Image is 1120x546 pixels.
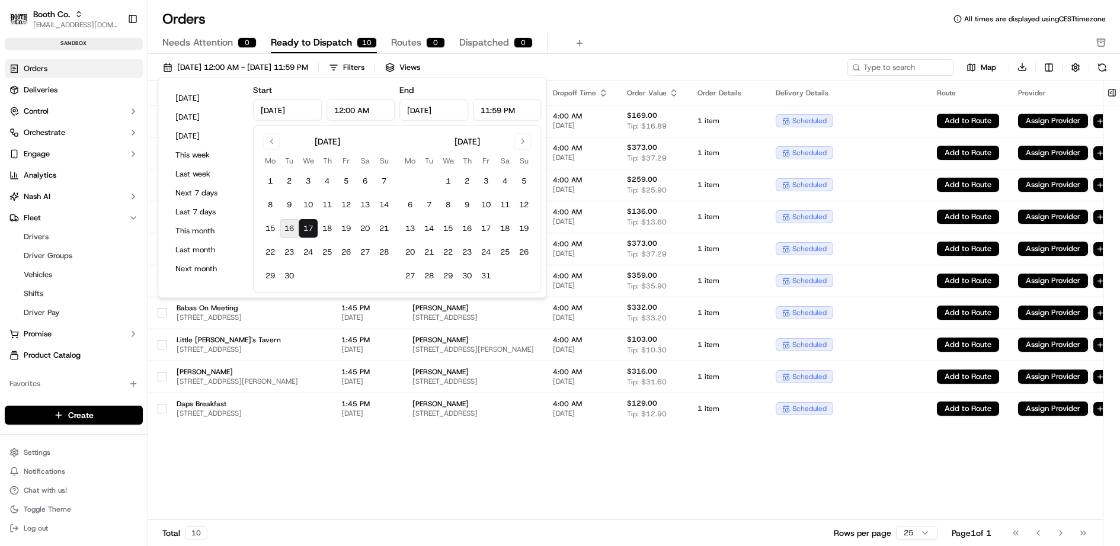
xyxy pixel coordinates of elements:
a: Shifts [19,285,129,302]
span: [DATE] [341,313,393,322]
span: [DATE] [553,249,608,258]
span: Toggle Theme [24,505,71,514]
span: $103.00 [627,335,657,344]
span: Tip: $35.90 [627,281,667,291]
button: 16 [457,219,476,238]
span: Tip: $25.90 [627,185,667,195]
button: 15 [261,219,280,238]
button: 5 [514,172,533,191]
span: [DATE] [553,313,608,322]
button: 18 [495,219,514,238]
button: 25 [318,243,337,262]
div: [DATE] [455,136,480,147]
button: Engage [5,144,143,163]
span: 1 item [697,116,757,126]
span: scheduled [792,372,827,381]
span: [STREET_ADDRESS] [412,377,534,386]
span: Driver Groups [24,250,72,261]
button: Last 7 days [170,204,241,220]
span: 4:00 AM [553,111,608,121]
button: 24 [299,243,318,262]
button: 7 [375,172,393,191]
a: Drivers [19,229,129,245]
div: Filters [343,62,364,73]
button: 7 [420,195,439,214]
span: 1 item [697,308,757,317]
span: 1 item [697,180,757,190]
th: Tuesday [280,155,299,167]
button: 22 [439,243,457,262]
span: Needs Attention [162,36,233,50]
button: Add to Route [937,114,999,128]
span: scheduled [792,116,827,126]
span: Tip: $31.60 [627,377,667,387]
span: [STREET_ADDRESS] [412,313,534,322]
span: Notifications [24,467,65,476]
span: scheduled [792,404,827,413]
button: [DATE] [170,90,241,107]
div: Page 1 of 1 [952,527,991,539]
button: 5 [337,172,356,191]
button: Last week [170,166,241,182]
button: 1 [439,172,457,191]
span: [PERSON_NAME] [412,335,534,345]
span: scheduled [792,148,827,158]
span: 1:45 PM [341,367,393,377]
span: $169.00 [627,111,657,120]
button: Add to Route [937,274,999,288]
button: Add to Route [937,370,999,384]
button: 26 [514,243,533,262]
button: Nash AI [5,187,143,206]
a: Vehicles [19,266,129,283]
button: Add to Route [937,210,999,224]
th: Monday [261,155,280,167]
div: 💻 [100,172,110,182]
button: Views [380,59,425,76]
div: 10 [185,526,207,539]
span: Orchestrate [24,127,65,138]
span: Fleet [24,213,41,223]
span: 4:00 AM [553,239,608,249]
th: Sunday [375,155,393,167]
button: Booth Co.Booth Co.[EMAIL_ADDRESS][DOMAIN_NAME] [5,5,123,33]
span: API Documentation [112,171,190,183]
span: [DATE] [341,345,393,354]
span: 1 item [697,404,757,413]
span: scheduled [792,340,827,349]
div: 10 [357,37,377,48]
th: Sunday [514,155,533,167]
span: Promise [24,329,52,339]
button: 22 [261,243,280,262]
span: Tip: $13.60 [627,217,667,227]
div: Favorites [5,374,143,393]
p: Welcome 👋 [12,47,216,66]
span: Log out [24,523,48,533]
button: 2 [457,172,476,191]
span: [DATE] [553,409,608,418]
button: 27 [356,243,375,262]
span: 4:00 AM [553,303,608,313]
span: 1:45 PM [341,303,393,313]
button: Add to Route [937,242,999,256]
button: [EMAIL_ADDRESS][DOMAIN_NAME] [33,20,118,30]
span: 4:00 AM [553,367,608,377]
a: 💻API Documentation [95,166,195,188]
button: 25 [495,243,514,262]
input: Date [399,99,468,121]
th: Wednesday [299,155,318,167]
th: Thursday [318,155,337,167]
span: Settings [24,448,50,457]
span: [DATE] [553,377,608,386]
div: 0 [514,37,533,48]
span: 4:00 AM [553,143,608,153]
span: 1:45 PM [341,399,393,409]
button: 23 [457,243,476,262]
span: [PERSON_NAME] [412,303,534,313]
a: Driver Groups [19,248,129,264]
span: $373.00 [627,239,657,248]
button: 9 [457,195,476,214]
button: 14 [420,219,439,238]
button: Map [959,60,1004,75]
span: $316.00 [627,367,657,376]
